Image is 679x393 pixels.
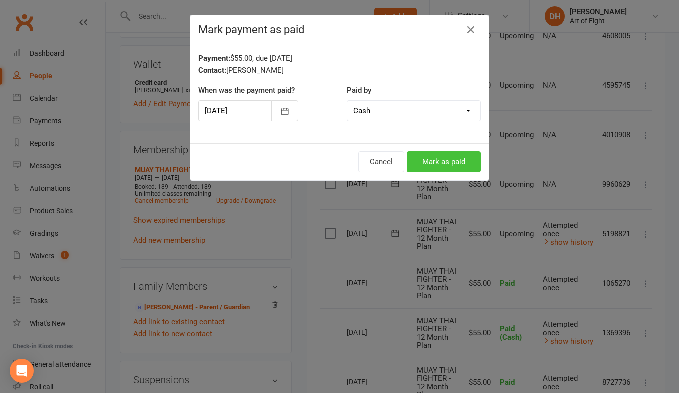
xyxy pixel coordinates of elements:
strong: Payment: [198,54,230,63]
div: $55.00, due [DATE] [198,52,481,64]
button: Cancel [358,151,404,172]
div: Open Intercom Messenger [10,359,34,383]
label: When was the payment paid? [198,84,295,96]
button: Close [463,22,479,38]
div: [PERSON_NAME] [198,64,481,76]
strong: Contact: [198,66,226,75]
button: Mark as paid [407,151,481,172]
label: Paid by [347,84,371,96]
h4: Mark payment as paid [198,23,481,36]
